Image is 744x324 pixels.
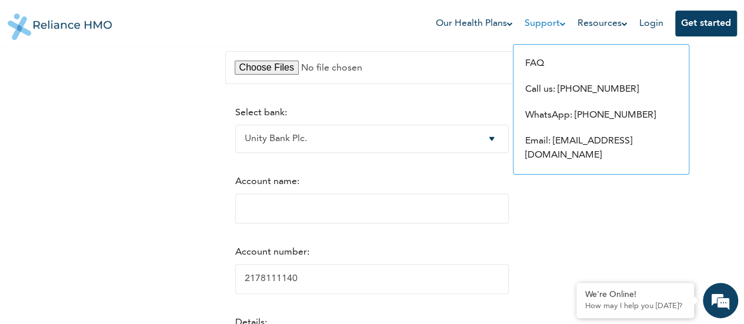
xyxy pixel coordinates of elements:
div: We're Online! [585,290,685,300]
a: Our Health Plans [436,16,513,31]
p: How may I help you today? [585,302,685,311]
span: We're online! [68,99,162,218]
label: Account name: [235,177,299,186]
a: FAQ [525,59,544,68]
label: Account number: [235,248,309,257]
div: FAQs [115,265,225,302]
a: Call us: [PHONE_NUMBER] [525,85,639,94]
a: Login [639,19,663,28]
a: WhatsApp: [PHONE_NUMBER] [525,111,656,120]
a: Email: [EMAIL_ADDRESS][DOMAIN_NAME] [525,136,632,160]
textarea: Type your message and hit 'Enter' [6,224,224,265]
button: Get started [675,11,737,36]
div: Minimize live chat window [193,6,221,34]
a: Resources [578,16,628,31]
img: d_794563401_company_1708531726252_794563401 [22,59,48,88]
a: Support [525,16,566,31]
div: Chat with us now [61,66,198,81]
span: Conversation [6,286,115,294]
img: Reliance HMO's Logo [8,5,112,40]
label: Select bank: [235,108,287,118]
